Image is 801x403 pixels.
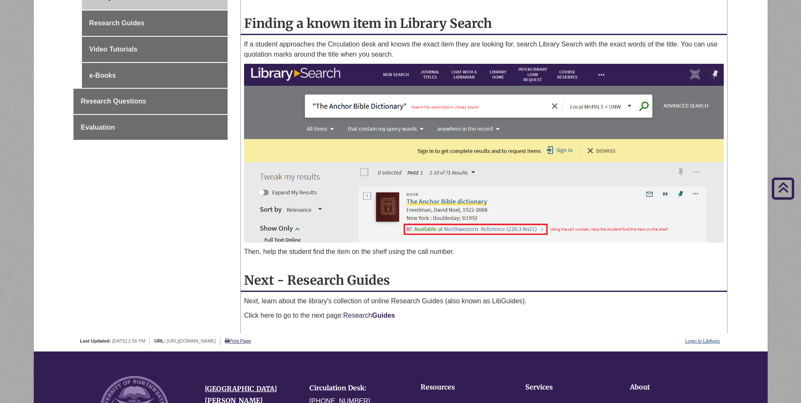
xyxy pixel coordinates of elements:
[767,182,799,193] a: Back to Top
[82,63,228,88] a: e-Books
[167,338,216,343] span: [URL][DOMAIN_NAME]
[241,270,727,292] h2: Next - Research Guides
[525,384,604,391] h4: Services
[310,384,402,392] h4: Circulation Desk:
[685,338,720,343] a: Login to LibApps
[244,310,724,321] p: Click here to go to the next page:
[244,247,724,257] p: Then, help the student find the item on the shelf using the call number.
[73,89,228,114] a: Research Questions
[81,124,115,131] span: Evaluation
[241,13,727,35] h2: Finding a known item in Library Search
[372,312,395,319] strong: Guides
[80,338,111,343] span: Last Updated:
[244,296,724,306] p: Next, learn about the library's collection of online Research Guides (also known as LibGuides).
[82,37,228,62] a: Video Tutorials
[112,338,146,343] span: [DATE] 2:56 PM
[630,384,709,391] h4: About
[244,39,724,60] p: If a student approaches the Circulation desk and knows the exact item they are looking for, searc...
[225,338,251,343] a: Print Page
[73,115,228,140] a: Evaluation
[421,384,499,391] h4: Resources
[225,339,229,343] i: Print Page
[81,98,146,105] span: Research Questions
[154,338,165,343] span: URL:
[343,312,395,319] a: ResearchGuides
[82,11,228,36] a: Research Guides
[205,384,277,393] a: [GEOGRAPHIC_DATA]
